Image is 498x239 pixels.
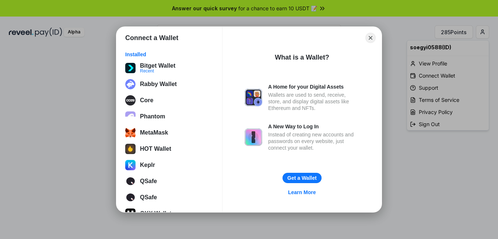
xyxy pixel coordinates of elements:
img: 8zcXD2M10WKU0JIAAAAASUVORK5CYII= [125,144,136,154]
div: Recent [140,69,175,73]
button: Core [123,93,215,108]
div: QSafe [140,178,157,185]
div: Learn More [288,189,316,196]
div: A Home for your Digital Assets [268,83,360,90]
div: Keplr [140,162,155,168]
div: Wallets are used to send, receive, store, and display digital assets like Ethereum and NFTs. [268,92,360,111]
div: MetaMask [140,129,168,136]
button: MetaMask [123,125,215,140]
button: Close [365,33,376,43]
div: QSafe [140,194,157,201]
div: Get a Wallet [287,175,317,181]
button: QSafe [123,190,215,205]
img: svg+xml;base64,PHN2ZyB3aWR0aD0iMTI4IiBoZWlnaHQ9IjEyOCIgdmlld0JveD0iMCAwIDEyOCAxMjgiIGZpbGw9Im5vbm... [125,95,136,106]
div: Phantom [140,113,165,120]
div: Bitget Wallet [140,63,175,69]
img: svg+xml;base64,PHN2ZyB3aWR0aD0iMzUiIGhlaWdodD0iMzQiIHZpZXdCb3g9IjAgMCAzNSAzNCIgZmlsbD0ibm9uZSIgeG... [125,128,136,138]
div: Rabby Wallet [140,81,177,88]
button: Bitget WalletRecent [123,61,215,75]
img: 5VZ71FV6L7PA3gg3tXrdQ+DgLhC+75Wq3no69P3MC0NFQpx2lL04Ql9gHK1bRDjsSBIvScBnDTk1WrlGIZBorIDEYJj+rhdgn... [125,208,136,219]
h1: Connect a Wallet [125,33,178,42]
img: svg+xml,%3Csvg%20xmlns%3D%22http%3A%2F%2Fwww.w3.org%2F2000%2Fsvg%22%20fill%3D%22none%22%20viewBox... [245,89,262,106]
div: OKX Wallet [140,210,172,217]
img: svg+xml;base64,PD94bWwgdmVyc2lvbj0iMS4wIiBlbmNvZGluZz0iVVRGLTgiPz4KPHN2ZyB2ZXJzaW9uPSIxLjEiIHhtbG... [125,192,136,203]
img: svg+xml;base64,PD94bWwgdmVyc2lvbj0iMS4wIiBlbmNvZGluZz0iVVRGLTgiPz4KPHN2ZyB2ZXJzaW9uPSIxLjEiIHhtbG... [125,176,136,186]
img: svg+xml,%3Csvg%20xmlns%3D%22http%3A%2F%2Fwww.w3.org%2F2000%2Fsvg%22%20fill%3D%22none%22%20viewBox... [245,128,262,146]
div: A New Way to Log In [268,123,360,130]
button: Get a Wallet [283,173,322,183]
button: QSafe [123,174,215,189]
button: OKX Wallet [123,206,215,221]
img: ByMCUfJCc2WaAAAAAElFTkSuQmCC [125,160,136,170]
div: What is a Wallet? [275,53,329,62]
img: svg+xml;base64,PHN2ZyB3aWR0aD0iMzIiIGhlaWdodD0iMzIiIHZpZXdCb3g9IjAgMCAzMiAzMiIgZmlsbD0ibm9uZSIgeG... [125,79,136,89]
a: Learn More [284,188,320,197]
button: HOT Wallet [123,142,215,156]
img: svg+xml;base64,PHN2ZyB3aWR0aD0iNTEyIiBoZWlnaHQ9IjUxMiIgdmlld0JveD0iMCAwIDUxMiA1MTIiIGZpbGw9Im5vbm... [125,63,136,73]
button: Keplr [123,158,215,172]
div: Instead of creating new accounts and passwords on every website, just connect your wallet. [268,131,360,151]
img: epq2vO3P5aLWl15yRS7Q49p1fHTx2Sgh99jU3kfXv7cnPATIVQHAx5oQs66JWv3SWEjHOsb3kKgmE5WNBxBId7C8gm8wEgOvz... [125,111,136,122]
button: Rabby Wallet [123,77,215,92]
div: Installed [125,51,213,58]
div: HOT Wallet [140,146,171,152]
button: Phantom [123,109,215,124]
div: Core [140,97,153,104]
